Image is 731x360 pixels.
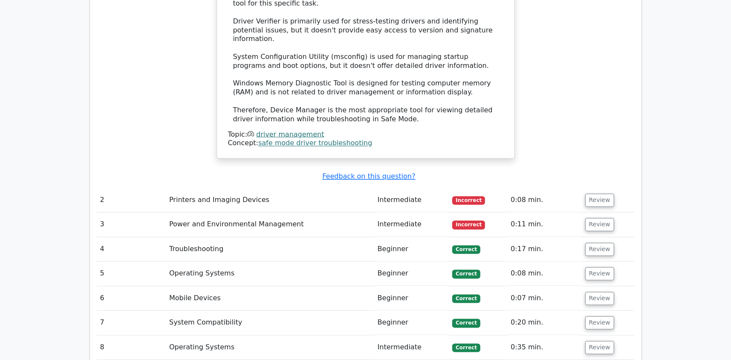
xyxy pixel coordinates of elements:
span: Correct [452,246,480,254]
span: Incorrect [452,221,485,229]
td: 0:11 min. [507,213,581,237]
td: Beginner [374,287,449,311]
td: 0:35 min. [507,336,581,360]
div: Concept: [228,139,503,148]
td: Operating Systems [166,262,374,286]
td: Beginner [374,237,449,262]
td: 6 [97,287,166,311]
button: Review [585,341,614,354]
td: Beginner [374,262,449,286]
button: Review [585,292,614,305]
span: Incorrect [452,196,485,205]
span: Correct [452,295,480,303]
td: 3 [97,213,166,237]
td: 5 [97,262,166,286]
button: Review [585,194,614,207]
td: 0:17 min. [507,237,581,262]
td: Beginner [374,311,449,335]
td: Intermediate [374,213,449,237]
td: 0:20 min. [507,311,581,335]
td: 0:07 min. [507,287,581,311]
td: System Compatibility [166,311,374,335]
a: Feedback on this question? [322,173,415,181]
div: Topic: [228,130,503,139]
td: Power and Environmental Management [166,213,374,237]
button: Review [585,267,614,281]
a: driver management [256,130,324,138]
td: Intermediate [374,336,449,360]
td: Operating Systems [166,336,374,360]
td: 4 [97,237,166,262]
td: Troubleshooting [166,237,374,262]
a: safe mode driver troubleshooting [258,139,372,147]
td: 8 [97,336,166,360]
td: 0:08 min. [507,262,581,286]
td: 7 [97,311,166,335]
span: Correct [452,344,480,352]
button: Review [585,218,614,231]
td: 2 [97,188,166,213]
span: Correct [452,319,480,328]
td: Printers and Imaging Devices [166,188,374,213]
td: Intermediate [374,188,449,213]
button: Review [585,316,614,330]
td: 0:08 min. [507,188,581,213]
button: Review [585,243,614,256]
td: Mobile Devices [166,287,374,311]
span: Correct [452,270,480,278]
